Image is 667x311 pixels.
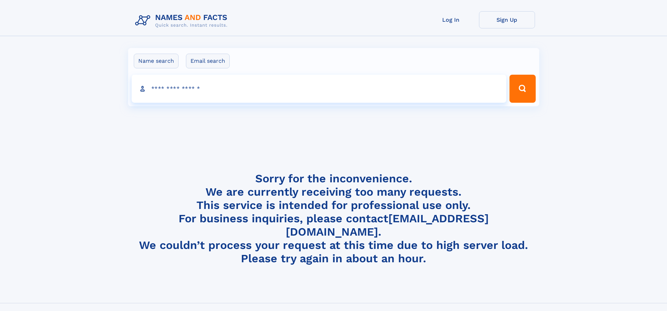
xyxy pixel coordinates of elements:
[132,11,233,30] img: Logo Names and Facts
[134,54,179,68] label: Name search
[286,212,489,238] a: [EMAIL_ADDRESS][DOMAIN_NAME]
[132,172,535,265] h4: Sorry for the inconvenience. We are currently receiving too many requests. This service is intend...
[132,75,507,103] input: search input
[479,11,535,28] a: Sign Up
[423,11,479,28] a: Log In
[509,75,535,103] button: Search Button
[186,54,230,68] label: Email search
